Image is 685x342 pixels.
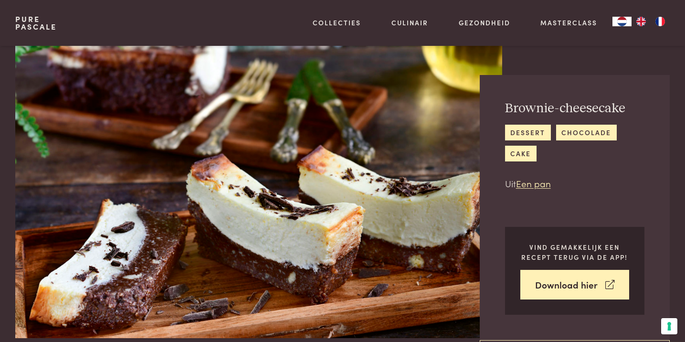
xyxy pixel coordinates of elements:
a: dessert [505,125,551,140]
a: PurePascale [15,15,57,31]
aside: Language selected: Nederlands [612,17,670,26]
h2: Brownie-cheesecake [505,100,644,117]
img: Brownie-cheesecake [15,46,502,338]
a: Gezondheid [459,18,510,28]
a: chocolade [556,125,617,140]
a: Masterclass [540,18,597,28]
a: Een pan [516,177,551,190]
div: Language [612,17,632,26]
p: Uit [505,177,644,191]
a: cake [505,146,537,161]
a: Download hier [520,270,630,300]
button: Uw voorkeuren voor toestemming voor trackingtechnologieën [661,318,677,334]
a: NL [612,17,632,26]
p: Vind gemakkelijk een recept terug via de app! [520,242,630,262]
a: Collecties [313,18,361,28]
ul: Language list [632,17,670,26]
a: EN [632,17,651,26]
a: FR [651,17,670,26]
a: Culinair [391,18,428,28]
